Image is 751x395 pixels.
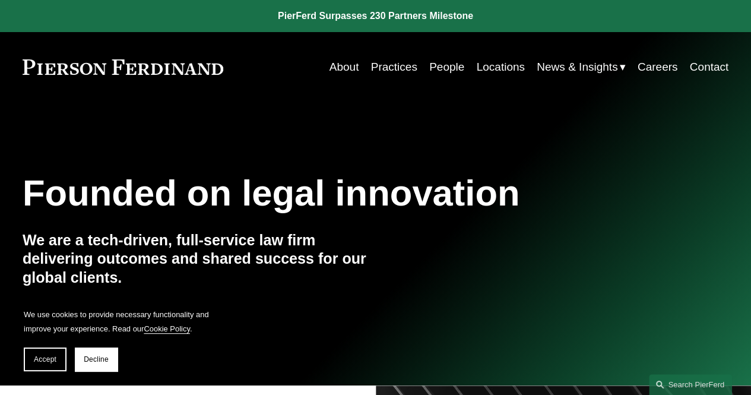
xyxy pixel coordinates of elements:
span: Decline [84,355,109,364]
a: Careers [638,56,678,78]
a: Contact [690,56,729,78]
a: Cookie Policy [144,324,190,333]
p: We use cookies to provide necessary functionality and improve your experience. Read our . [24,308,214,336]
a: folder dropdown [537,56,625,78]
h1: Founded on legal innovation [23,172,611,214]
a: Search this site [649,374,732,395]
a: Locations [476,56,524,78]
span: Accept [34,355,56,364]
a: Practices [371,56,417,78]
h4: We are a tech-driven, full-service law firm delivering outcomes and shared success for our global... [23,231,376,288]
button: Decline [75,347,118,371]
a: People [429,56,464,78]
a: About [329,56,359,78]
section: Cookie banner [12,296,226,383]
button: Accept [24,347,66,371]
span: News & Insights [537,57,617,77]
